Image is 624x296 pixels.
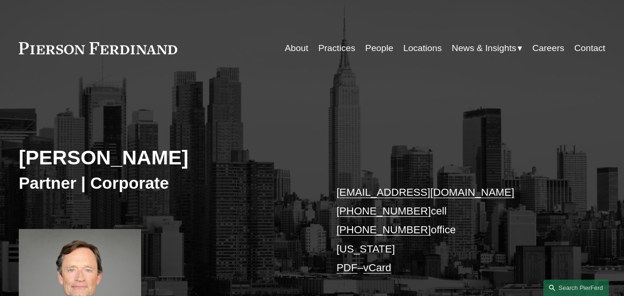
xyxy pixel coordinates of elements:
[452,39,523,57] a: folder dropdown
[574,39,605,57] a: Contact
[285,39,308,57] a: About
[365,39,393,57] a: People
[543,280,609,296] a: Search this site
[318,39,355,57] a: Practices
[337,186,514,198] a: [EMAIL_ADDRESS][DOMAIN_NAME]
[452,40,517,57] span: News & Insights
[337,183,581,277] p: cell office [US_STATE] –
[337,205,431,217] a: [PHONE_NUMBER]
[532,39,564,57] a: Careers
[337,224,431,236] a: [PHONE_NUMBER]
[363,262,391,274] a: vCard
[19,145,312,170] h2: [PERSON_NAME]
[403,39,442,57] a: Locations
[19,173,312,193] h3: Partner | Corporate
[337,262,358,274] a: PDF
